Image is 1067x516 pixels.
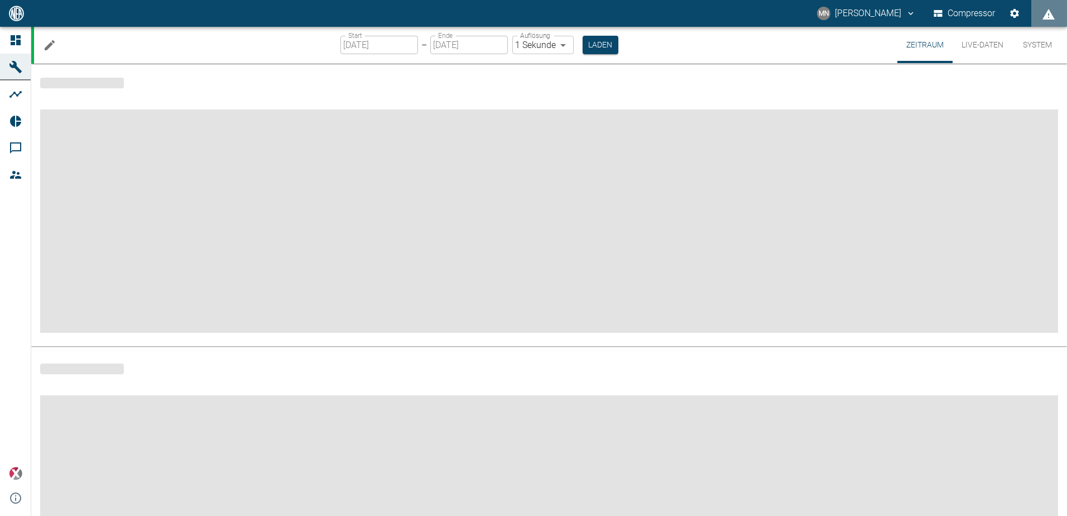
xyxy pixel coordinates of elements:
button: neumann@arcanum-energy.de [815,3,917,23]
button: Einstellungen [1004,3,1025,23]
button: Zeitraum [897,27,953,63]
img: Xplore Logo [9,467,22,480]
button: Live-Daten [953,27,1012,63]
button: Compressor [931,3,998,23]
button: Laden [583,36,618,54]
label: Auflösung [520,31,550,40]
div: MN [817,7,830,20]
button: System [1012,27,1063,63]
input: DD.MM.YYYY [430,36,508,54]
input: DD.MM.YYYY [340,36,418,54]
img: logo [8,6,25,21]
div: 1 Sekunde [512,36,574,54]
p: – [421,39,427,51]
label: Start [348,31,362,40]
label: Ende [438,31,453,40]
button: Machine bearbeiten [39,34,61,56]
